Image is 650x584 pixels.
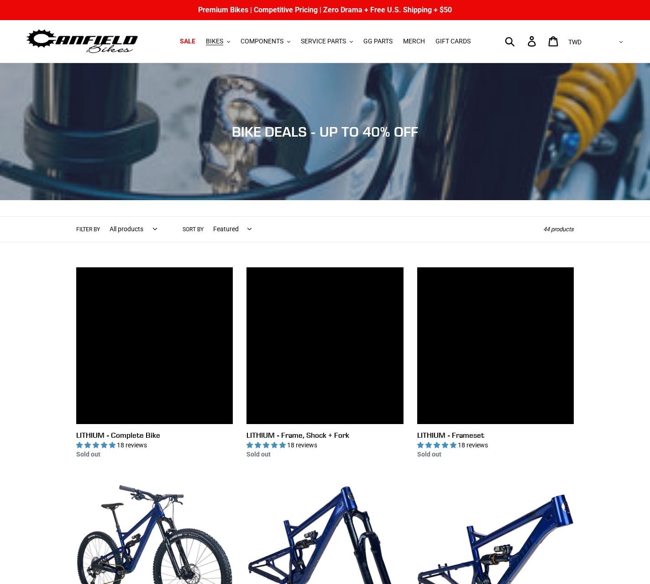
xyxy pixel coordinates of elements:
span: BIKE DEALS - UP TO 40% OFF [232,123,418,140]
span: GG PARTS [363,37,393,45]
a: GG PARTS [359,35,397,48]
span: GIFT CARDS [435,37,471,45]
a: MERCH [398,35,430,48]
button: SERVICE PARTS [296,35,357,48]
button: BIKES [201,35,235,48]
button: COMPONENTS [236,35,295,48]
span: SERVICE PARTS [301,37,346,45]
span: SALE [180,37,195,45]
span: COMPONENTS [241,37,283,45]
a: GIFT CARDS [431,35,475,48]
span: BIKES [206,37,223,45]
span: 44 products [543,226,574,233]
input: Search [510,31,533,51]
a: SALE [175,35,200,48]
span: MERCH [403,37,425,45]
label: Sort by [183,225,204,234]
img: Canfield Bikes [25,27,139,56]
label: Filter by [76,225,100,234]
